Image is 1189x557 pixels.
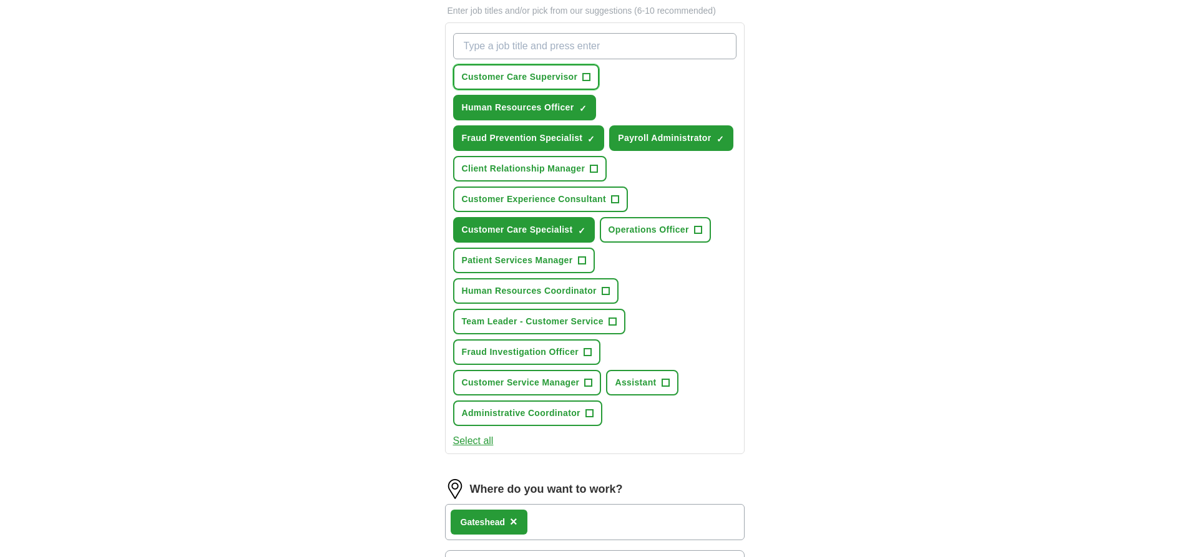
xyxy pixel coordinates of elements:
[453,125,605,151] button: Fraud Prevention Specialist✓
[510,515,517,528] span: ×
[615,376,656,389] span: Assistant
[461,516,506,529] div: Gateshead
[453,156,607,182] button: Client Relationship Manager
[606,370,678,395] button: Assistant
[600,217,711,243] button: Operations Officer
[453,278,619,304] button: Human Resources Coordinator
[462,315,604,328] span: Team Leader - Customer Service
[453,309,625,334] button: Team Leader - Customer Service
[453,95,596,120] button: Human Resources Officer✓
[462,132,583,145] span: Fraud Prevention Specialist
[470,481,623,498] label: Where do you want to work?
[453,433,494,448] button: Select all
[462,254,573,267] span: Patient Services Manager
[579,104,587,114] span: ✓
[587,134,595,144] span: ✓
[462,376,580,389] span: Customer Service Manager
[453,33,736,59] input: Type a job title and press enter
[618,132,711,145] span: Payroll Administrator
[609,125,733,151] button: Payroll Administrator✓
[453,186,628,212] button: Customer Experience Consultant
[462,70,578,84] span: Customer Care Supervisor
[462,193,606,206] span: Customer Experience Consultant
[453,248,595,273] button: Patient Services Manager
[510,513,517,531] button: ×
[462,101,574,114] span: Human Resources Officer
[462,284,597,298] span: Human Resources Coordinator
[445,479,465,499] img: location.png
[717,134,724,144] span: ✓
[578,226,585,236] span: ✓
[453,339,601,365] button: Fraud Investigation Officer
[462,162,585,175] span: Client Relationship Manager
[453,370,602,395] button: Customer Service Manager
[462,223,573,236] span: Customer Care Specialist
[453,217,595,243] button: Customer Care Specialist✓
[445,4,745,17] p: Enter job titles and/or pick from our suggestions (6-10 recommended)
[462,407,580,420] span: Administrative Coordinator
[462,346,579,359] span: Fraud Investigation Officer
[453,400,602,426] button: Administrative Coordinator
[609,223,689,236] span: Operations Officer
[453,64,600,90] button: Customer Care Supervisor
